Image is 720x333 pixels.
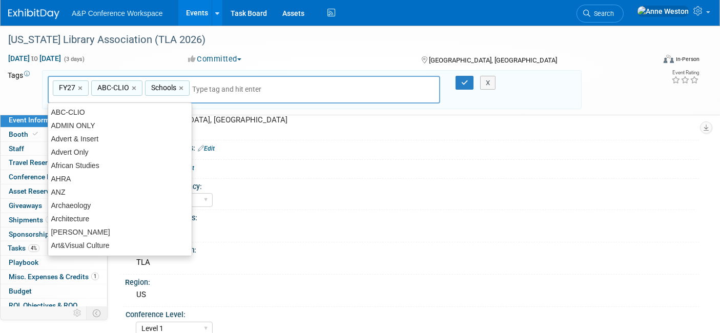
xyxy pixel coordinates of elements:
[9,287,32,295] span: Budget
[675,55,700,63] div: In-Person
[48,239,192,252] div: Art&Visual Culture
[125,160,700,173] div: Event Website:
[1,128,107,141] a: Booth
[8,54,61,63] span: [DATE] [DATE]
[1,256,107,269] a: Playbook
[126,307,695,320] div: Conference Level:
[72,9,163,17] span: A&P Conference Workspace
[671,70,699,75] div: Event Rating
[133,255,692,270] div: TLA
[57,82,75,93] span: FY27
[48,145,192,159] div: Advert Only
[9,116,66,124] span: Event Information
[48,252,192,265] div: Asia Studies
[1,270,107,284] a: Misc. Expenses & Credits1
[132,82,138,94] a: ×
[5,31,641,49] div: [US_STATE] Library Association (TLA 2026)
[9,201,42,210] span: Giveaways
[9,301,77,309] span: ROI, Objectives & ROO
[48,212,192,225] div: Architecture
[125,140,700,154] div: Exhibitor Prospectus:
[46,216,53,223] span: 5
[1,299,107,313] a: ROI, Objectives & ROO
[9,158,71,167] span: Travel Reservations
[9,273,99,281] span: Misc. Expenses & Credits
[33,131,38,137] i: Booth reservation complete
[126,179,695,192] div: Conference Frequency:
[597,53,700,69] div: Event Format
[192,84,274,94] input: Type tag and hit enter
[8,244,39,252] span: Tasks
[8,9,59,19] img: ExhibitDay
[8,70,33,110] td: Tags
[1,241,107,255] a: Tasks4%
[30,54,39,63] span: to
[149,82,176,93] span: Schools
[480,76,496,90] button: X
[125,275,700,287] div: Region:
[9,230,53,238] span: Sponsorships
[590,10,614,17] span: Search
[198,145,215,152] a: Edit
[9,144,24,153] span: Staff
[125,210,700,223] div: Number of Delegates:
[63,56,85,63] span: (3 days)
[78,82,85,94] a: ×
[48,106,192,119] div: ABC-CLIO
[91,273,99,280] span: 1
[577,5,624,23] a: Search
[48,119,192,132] div: ADMIN ONLY
[184,54,245,65] button: Committed
[69,306,87,320] td: Personalize Event Tab Strip
[1,113,107,127] a: Event Information
[133,287,692,303] div: US
[9,187,70,195] span: Asset Reservations
[1,142,107,156] a: Staff
[179,82,186,94] a: ×
[136,115,353,124] pre: [GEOGRAPHIC_DATA], [GEOGRAPHIC_DATA]
[48,159,192,172] div: African Studies
[28,244,39,252] span: 4%
[9,258,38,266] span: Playbook
[637,6,689,17] img: Anne Weston
[1,170,107,184] a: Conference Report
[1,184,107,198] a: Asset Reservations
[1,284,107,298] a: Budget
[1,213,107,227] a: Shipments5
[133,222,692,238] div: 4500
[9,130,40,138] span: Booth
[48,199,192,212] div: Archaeology
[9,216,53,224] span: Shipments
[664,55,674,63] img: Format-Inperson.png
[1,156,107,170] a: Travel Reservations
[48,225,192,239] div: [PERSON_NAME]
[48,172,192,185] div: AHRA
[87,306,108,320] td: Toggle Event Tabs
[48,132,192,145] div: Advert & Insert
[9,173,68,181] span: Conference Report
[95,82,129,93] span: ABC-CLIO
[429,56,557,64] span: [GEOGRAPHIC_DATA], [GEOGRAPHIC_DATA]
[1,227,107,241] a: Sponsorships
[1,199,107,213] a: Giveaways
[125,242,700,255] div: Conference Acronym:
[48,185,192,199] div: ANZ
